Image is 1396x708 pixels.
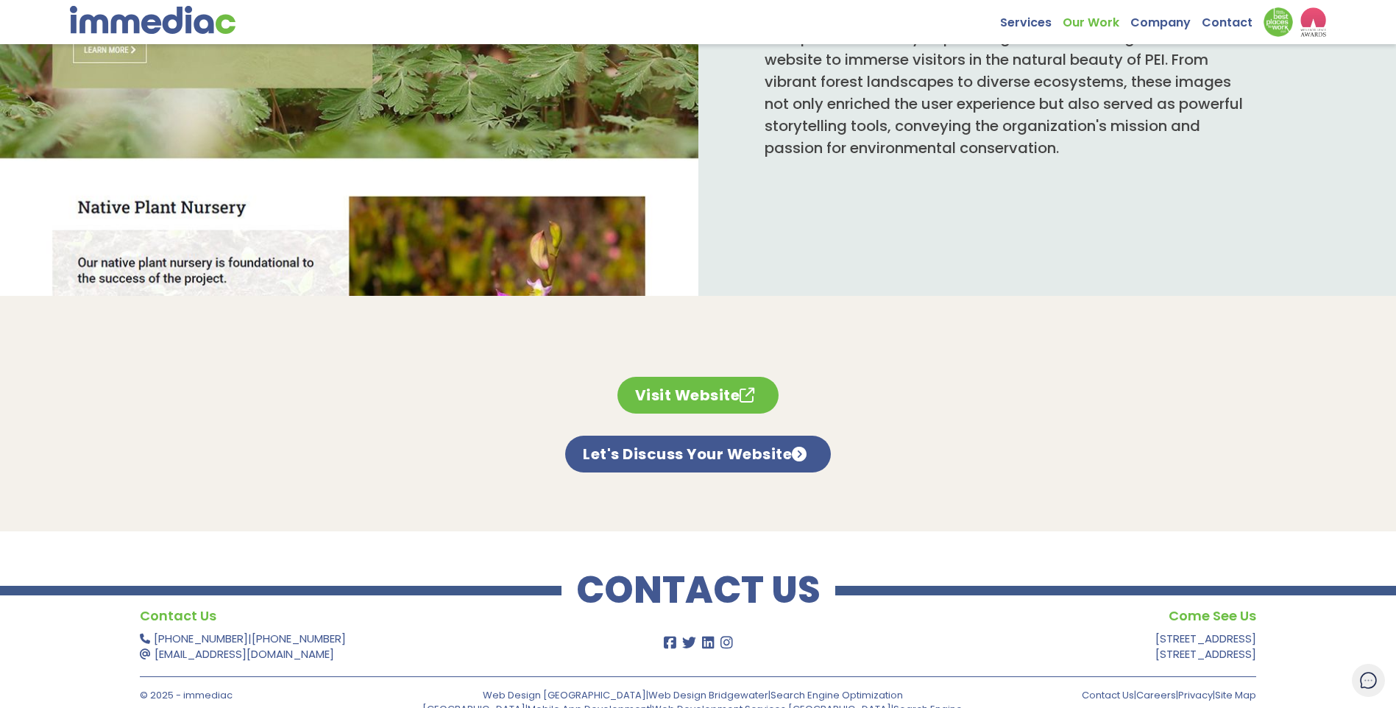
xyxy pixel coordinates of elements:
[648,688,768,702] a: Web Design Bridgewater
[1155,631,1256,662] a: [STREET_ADDRESS][STREET_ADDRESS]
[1000,7,1063,30] a: Services
[1136,688,1176,702] a: Careers
[617,377,779,414] a: Visit Website
[252,631,346,646] a: [PHONE_NUMBER]
[561,576,835,605] h2: CONTACT US
[155,646,334,662] a: [EMAIL_ADDRESS][DOMAIN_NAME]
[1178,688,1213,702] a: Privacy
[140,631,594,662] p: |
[802,605,1256,627] h4: Come See Us
[154,631,248,646] a: [PHONE_NUMBER]
[1264,7,1293,37] img: Down
[483,688,646,702] a: Web Design [GEOGRAPHIC_DATA]
[1300,7,1326,37] img: logo2_wea_nobg.webp
[565,436,831,472] a: Let's Discuss Your Website
[765,5,1243,158] span: Leveraging Macphail [PERSON_NAME]' stunning imagery, we incorporated visually captivating element...
[1063,7,1130,30] a: Our Work
[1130,7,1202,30] a: Company
[70,6,235,34] img: immediac
[1215,688,1256,702] a: Site Map
[1082,688,1134,702] a: Contact Us
[1202,7,1264,30] a: Contact
[140,605,594,627] h4: Contact Us
[988,688,1256,702] p: | | |
[140,688,408,702] p: © 2025 - immediac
